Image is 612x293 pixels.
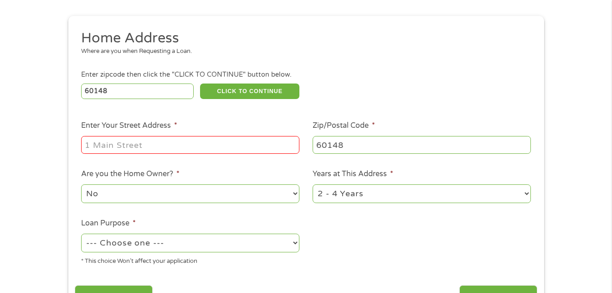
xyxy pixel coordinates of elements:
[81,47,524,56] div: Where are you when Requesting a Loan.
[81,219,136,228] label: Loan Purpose
[81,169,180,179] label: Are you the Home Owner?
[81,29,524,47] h2: Home Address
[313,121,375,131] label: Zip/Postal Code
[81,121,177,131] label: Enter Your Street Address
[81,136,299,153] input: 1 Main Street
[200,84,299,99] button: CLICK TO CONTINUE
[313,169,393,179] label: Years at This Address
[81,84,194,99] input: Enter Zipcode (e.g 01510)
[81,254,299,266] div: * This choice Won’t affect your application
[81,70,530,80] div: Enter zipcode then click the "CLICK TO CONTINUE" button below.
